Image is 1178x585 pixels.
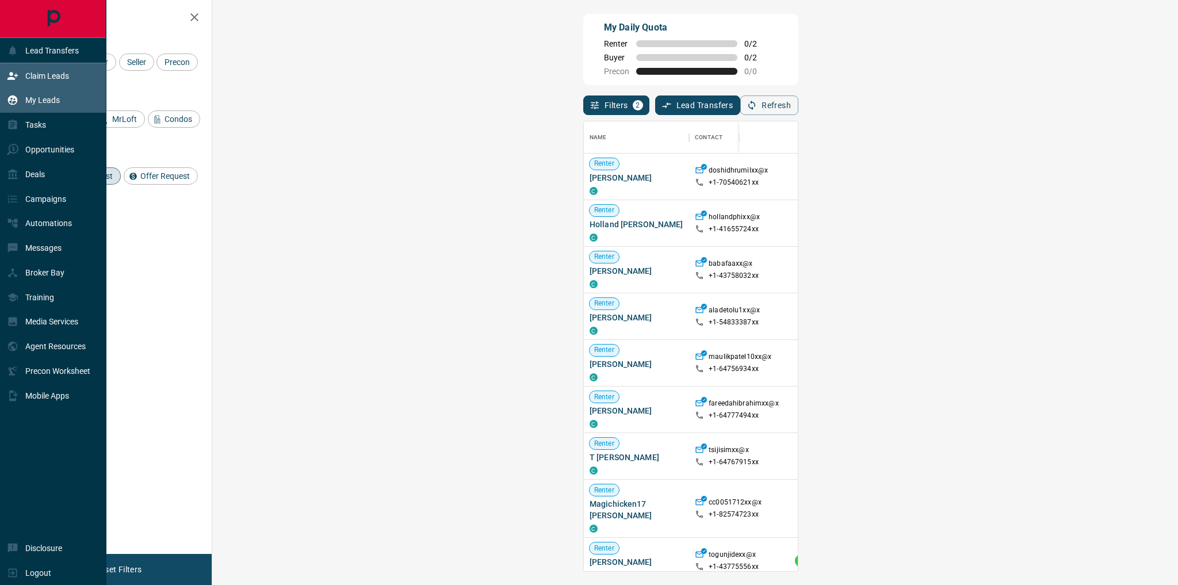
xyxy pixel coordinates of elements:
span: [PERSON_NAME] [590,265,683,277]
div: Condos [148,110,200,128]
p: My Daily Quota [604,21,770,35]
span: Condos [160,114,196,124]
div: condos.ca [590,234,598,242]
button: Reset Filters [87,560,149,579]
div: condos.ca [590,420,598,428]
h2: Filters [37,12,200,25]
p: maulikpatel10xx@x [709,352,771,364]
span: 2 [634,101,642,109]
span: Holland [PERSON_NAME] [590,219,683,230]
p: +1- 54833387xx [709,318,759,327]
div: condos.ca [590,327,598,335]
div: condos.ca [590,280,598,288]
div: Name [590,121,607,154]
div: Precon [156,53,198,71]
p: tsijisimxx@x [709,445,749,457]
span: Renter [590,205,619,215]
span: 0 / 2 [744,39,770,48]
span: Renter [590,439,619,449]
div: MrLoft [95,110,145,128]
span: [PERSON_NAME] [590,172,683,183]
p: +1- 64767915xx [709,457,759,467]
p: togunjidexx@x [709,550,756,562]
span: Renter [604,39,629,48]
span: Renter [590,485,619,495]
span: Renter [590,392,619,402]
button: Lead Transfers [655,95,741,115]
button: Filters2 [583,95,649,115]
div: Contact [695,121,722,154]
span: [PERSON_NAME] [590,312,683,323]
p: +1- 41655724xx [709,224,759,234]
span: Precon [160,58,194,67]
span: Renter [590,159,619,169]
span: Renter [590,544,619,553]
div: Name [584,121,689,154]
div: Contact [689,121,781,154]
p: +1- 43775556xx [709,562,759,572]
span: Offer Request [136,171,194,181]
p: babafaaxx@x [709,259,752,271]
p: cc0051712xx@x [709,498,762,510]
div: condos.ca [590,467,598,475]
p: +1- 64756934xx [709,364,759,374]
button: Refresh [740,95,798,115]
span: [PERSON_NAME] [590,405,683,416]
p: +1- 70540621xx [709,178,759,188]
span: 0 / 2 [744,53,770,62]
p: +1- 43758032xx [709,271,759,281]
div: condos.ca [590,187,598,195]
span: MrLoft [108,114,141,124]
span: Seller [123,58,150,67]
span: [PERSON_NAME] [590,556,683,568]
span: [PERSON_NAME] [590,358,683,370]
div: Seller [119,53,154,71]
div: Offer Request [124,167,198,185]
span: Renter [590,345,619,355]
div: condos.ca [590,525,598,533]
span: Renter [590,252,619,262]
span: Magichicken17 [PERSON_NAME] [590,498,683,521]
span: Buyer [604,53,629,62]
div: condos.ca [590,373,598,381]
span: 0 / 0 [744,67,770,76]
p: fareedahibrahimxx@x [709,399,778,411]
p: doshidhrumilxx@x [709,166,768,178]
p: +1- 64777494xx [709,411,759,420]
p: hollandphixx@x [709,212,760,224]
p: +1- 82574723xx [709,510,759,519]
span: Renter [590,299,619,308]
p: aladetolu1xx@x [709,305,760,318]
span: Precon [604,67,629,76]
span: T [PERSON_NAME] [590,452,683,463]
